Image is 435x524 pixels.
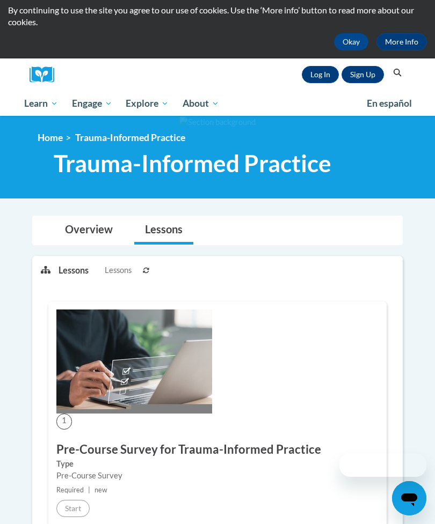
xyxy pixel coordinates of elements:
[105,264,132,276] span: Lessons
[54,149,331,178] span: Trauma-Informed Practice
[176,91,226,116] a: About
[334,33,368,50] button: Okay
[342,66,384,83] a: Register
[179,116,256,128] img: Section background
[302,66,339,83] a: Log In
[56,486,84,494] span: Required
[183,97,219,110] span: About
[134,216,193,245] a: Lessons
[8,4,427,28] p: By continuing to use the site you agree to our use of cookies. Use the ‘More info’ button to read...
[24,97,58,110] span: Learn
[339,453,426,477] iframe: Message from company
[56,458,379,470] label: Type
[56,500,90,517] button: Start
[119,91,176,116] a: Explore
[367,98,412,109] span: En español
[75,132,185,143] span: Trauma-Informed Practice
[126,97,169,110] span: Explore
[56,414,72,429] span: 1
[30,67,62,83] img: Logo brand
[95,486,107,494] span: new
[56,441,379,458] h3: Pre-Course Survey for Trauma-Informed Practice
[88,486,90,494] span: |
[389,67,405,79] button: Search
[38,132,63,143] a: Home
[56,470,379,482] div: Pre-Course Survey
[56,309,212,414] img: Course Image
[16,91,419,116] div: Main menu
[17,91,65,116] a: Learn
[54,216,124,245] a: Overview
[30,67,62,83] a: Cox Campus
[376,33,427,50] a: More Info
[392,481,426,515] iframe: Button to launch messaging window
[59,264,89,276] p: Lessons
[360,92,419,115] a: En español
[65,91,119,116] a: Engage
[72,97,112,110] span: Engage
